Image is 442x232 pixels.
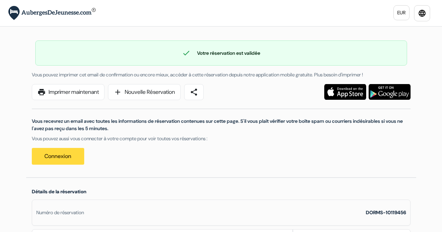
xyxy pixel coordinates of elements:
a: share [184,84,204,100]
a: addNouvelle Réservation [108,84,181,100]
a: printImprimer maintenant [32,84,104,100]
a: language [414,5,430,21]
div: Votre réservation est validée [36,49,407,57]
strong: DORMS-10119456 [366,209,406,216]
img: AubergesDeJeunesse.com [8,6,96,20]
img: Téléchargez l'application gratuite [324,84,366,100]
span: share [190,88,198,96]
i: language [418,9,426,17]
span: Détails de la réservation [32,188,86,195]
span: print [37,88,46,96]
span: Vous pouvez imprimer cet email de confirmation ou encore mieux, accéder à cette réservation depui... [32,72,363,78]
p: Vous recevrez un email avec toutes les informations de réservation contenues sur cette page. S'il... [32,118,411,132]
img: Téléchargez l'application gratuite [369,84,411,100]
span: check [182,49,190,57]
a: Connexion [32,148,84,165]
div: Numéro de réservation [36,209,84,216]
a: EUR [393,5,410,20]
span: add [114,88,122,96]
p: Vous pouvez aussi vous connecter à votre compte pour voir toutes vos réservations : [32,135,411,142]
